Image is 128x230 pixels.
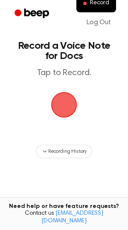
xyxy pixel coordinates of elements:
[5,210,123,225] span: Contact us
[51,92,77,118] img: Beep Logo
[36,145,92,158] button: Recording History
[48,148,87,155] span: Recording History
[78,12,119,33] a: Log Out
[9,6,57,22] a: Beep
[15,68,113,79] p: Tap to Record.
[41,210,103,224] a: [EMAIL_ADDRESS][DOMAIN_NAME]
[15,41,113,61] h1: Record a Voice Note for Docs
